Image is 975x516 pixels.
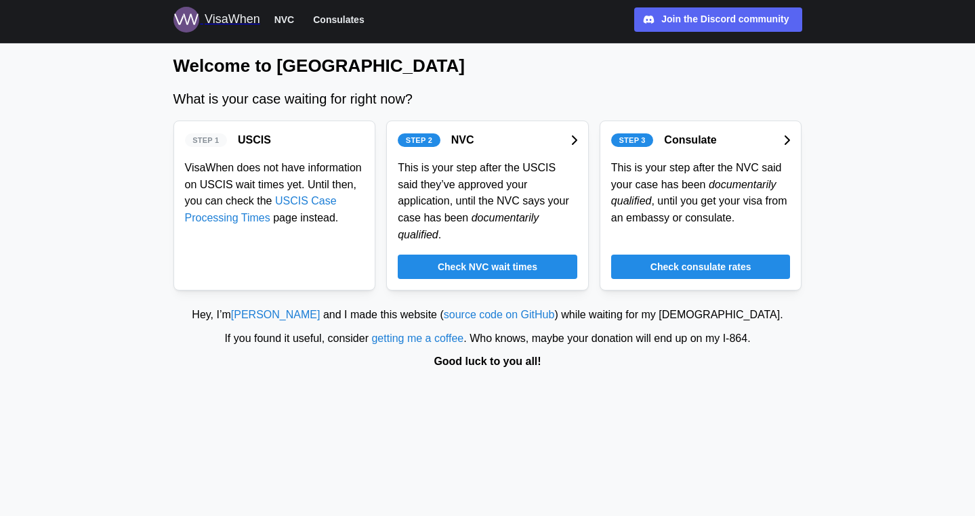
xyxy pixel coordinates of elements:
[313,12,364,28] span: Consulates
[307,11,370,28] button: Consulates
[173,7,199,33] img: Logo for VisaWhen
[274,12,295,28] span: NVC
[611,255,791,279] a: Check consulate rates
[398,160,577,244] div: This is your step after the USCIS said they’ve approved your application, until the NVC says your...
[371,332,463,344] a: getting me a coffee
[173,89,802,110] div: What is your case waiting for right now?
[611,179,776,207] em: documentarily qualified
[444,309,555,320] a: source code on GitHub
[438,255,537,278] span: Check NVC wait times
[192,134,219,146] span: Step 1
[173,7,260,33] a: Logo for VisaWhen VisaWhen
[451,132,474,149] div: NVC
[634,7,802,32] a: Join the Discord community
[231,309,320,320] a: [PERSON_NAME]
[185,160,365,227] div: VisaWhen does not have information on USCIS wait times yet. Until then, you can check the page in...
[611,160,791,227] div: This is your step after the NVC said your case has been , until you get your visa from an embassy...
[406,134,432,146] span: Step 2
[650,255,751,278] span: Check consulate rates
[268,11,301,28] button: NVC
[398,255,577,279] a: Check NVC wait times
[173,54,802,78] h1: Welcome to [GEOGRAPHIC_DATA]
[398,132,577,149] a: Step 2NVC
[7,330,968,347] div: If you found it useful, consider . Who knows, maybe your donation will end up on my I‑864.
[185,195,337,223] a: USCIS Case Processing Times
[205,10,260,29] div: VisaWhen
[238,132,271,149] div: USCIS
[7,353,968,370] div: Good luck to you all!
[664,132,716,149] div: Consulate
[661,12,789,27] div: Join the Discord community
[7,307,968,324] div: Hey, I’m and I made this website ( ) while waiting for my [DEMOGRAPHIC_DATA].
[611,132,791,149] a: Step 3Consulate
[619,134,645,146] span: Step 3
